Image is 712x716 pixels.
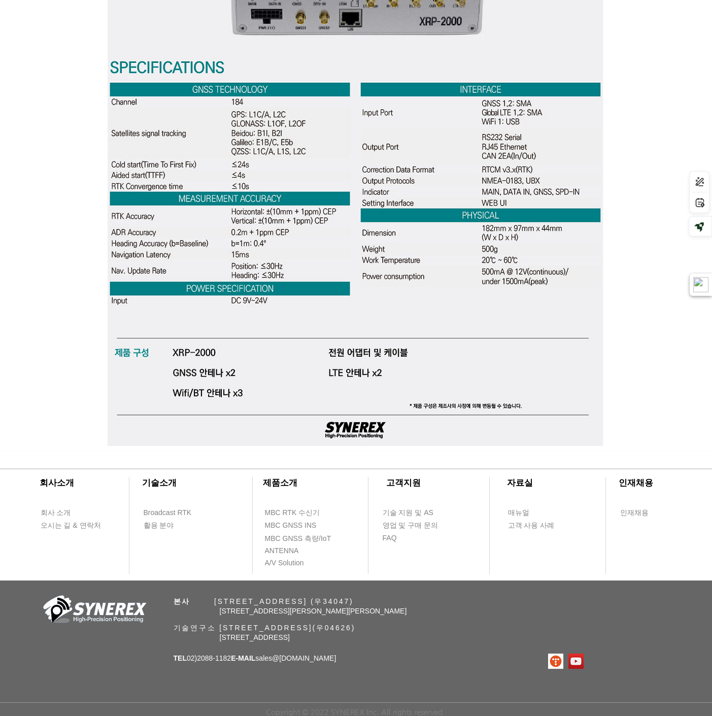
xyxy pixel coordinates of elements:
[143,506,201,519] a: Broadcast RTK
[265,521,317,531] span: MBC GNSS INS
[264,544,323,557] a: ANTENNA
[40,506,98,519] a: 회사 소개
[265,546,299,556] span: ANTENNA
[265,558,304,568] span: A/V Solution
[264,532,353,545] a: MBC GNSS 측량/IoT
[383,533,397,543] span: FAQ
[41,521,101,531] span: 오시는 길 & 연락처
[40,519,109,532] a: 오시는 길 & 연락처
[264,557,323,569] a: A/V Solution
[40,478,74,488] span: ​회사소개
[143,519,201,532] a: 활용 분야
[382,506,458,519] a: 기술 지원 및 AS
[265,534,331,544] span: MBC GNSS 측량/IoT
[231,654,255,662] span: E-MAIL
[382,519,440,532] a: 영업 및 구매 문의
[220,607,407,615] span: [STREET_ADDRESS][PERSON_NAME][PERSON_NAME]
[38,594,149,627] img: 회사_로고-removebg-preview.png
[142,478,177,488] span: ​기술소개
[272,654,336,662] a: @[DOMAIN_NAME]
[507,506,566,519] a: 매뉴얼
[508,521,555,531] span: 고객 사용 사례
[174,597,354,605] span: ​ [STREET_ADDRESS] (우34047)
[174,624,356,632] span: 기술연구소 [STREET_ADDRESS](우04626)
[263,478,297,488] span: ​제품소개
[507,478,533,488] span: ​자료실
[174,654,336,662] span: 02)2088-1182 sales
[264,506,341,519] a: MBC RTK 수신기
[266,707,443,716] span: Copyright © 2022 SYNEREX Inc. All rights reserved
[174,597,191,605] span: 본사
[382,532,440,544] a: FAQ
[264,519,328,532] a: MBC GNSS INS
[265,508,320,518] span: MBC RTK 수신기
[144,521,174,531] span: 활용 분야
[386,478,421,488] span: ​고객지원
[524,396,712,716] iframe: Wix Chat
[383,521,438,531] span: 영업 및 구매 문의
[507,519,566,532] a: 고객 사용 사례
[41,508,71,518] span: 회사 소개
[508,508,529,518] span: 매뉴얼
[144,508,192,518] span: Broadcast RTK
[220,633,290,641] span: [STREET_ADDRESS]
[174,654,187,662] span: TEL
[383,508,433,518] span: 기술 지원 및 AS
